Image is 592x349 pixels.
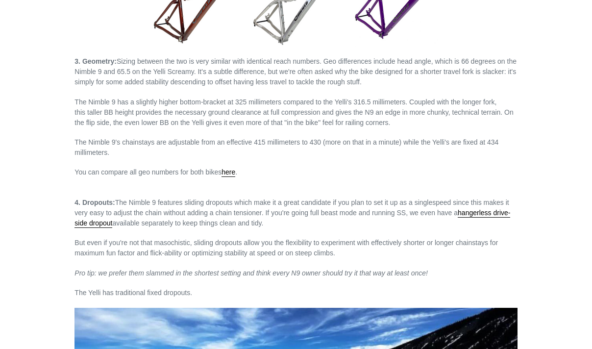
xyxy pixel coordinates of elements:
[74,97,517,128] p: The Nimble 9 has a slightly higher bottom-bracket at 325 millimeters compared to the Yelli's 316....
[74,269,428,277] em: Pro tip: we prefer them slammed in the shortest setting and think every N9 owner should try it th...
[74,238,517,258] p: But even if you're not that masochistic, sliding dropouts allow you the flexibility to experiment...
[74,199,115,206] strong: 4. Dropouts:
[74,288,517,298] p: The Yelli has traditional fixed dropouts.
[74,209,510,228] a: hangerless drive-side dropout
[222,168,235,177] a: here
[74,57,117,65] strong: 3. Geometry:
[74,137,517,158] p: The Nimble 9's chainstays are adjustable from an effective 415 millimeters to 430 (more on that i...
[74,187,517,228] p: The Nimble 9 features sliding dropouts which make it a great candidate if you plan to set it up a...
[74,167,517,177] p: You can compare all geo numbers for both bikes .
[74,56,517,87] p: Sizing between the two is very similar with identical reach numbers. Geo differences include head...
